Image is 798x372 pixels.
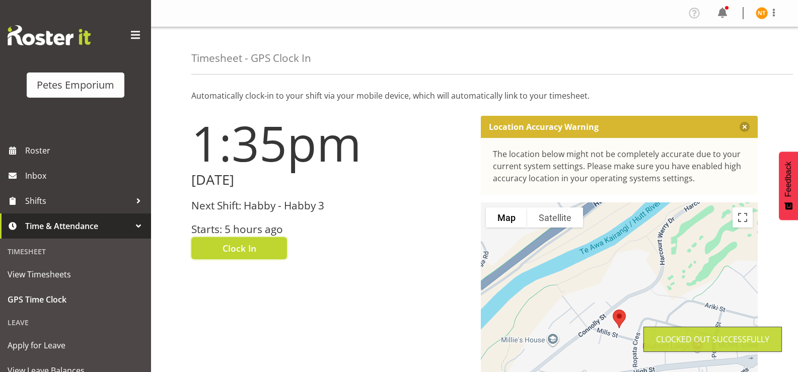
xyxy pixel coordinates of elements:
[733,207,753,228] button: Toggle fullscreen view
[3,241,149,262] div: Timesheet
[779,152,798,220] button: Feedback - Show survey
[191,116,469,170] h1: 1:35pm
[740,122,750,132] button: Close message
[25,168,146,183] span: Inbox
[191,90,758,102] p: Automatically clock-in to your shift via your mobile device, which will automatically link to you...
[191,224,469,235] h3: Starts: 5 hours ago
[784,162,793,197] span: Feedback
[756,7,768,19] img: nicole-thomson8388.jpg
[3,312,149,333] div: Leave
[191,200,469,211] h3: Next Shift: Habby - Habby 3
[25,143,146,158] span: Roster
[25,193,131,208] span: Shifts
[8,25,91,45] img: Rosterit website logo
[493,148,746,184] div: The location below might not be completely accurate due to your current system settings. Please m...
[489,122,599,132] p: Location Accuracy Warning
[191,52,311,64] h4: Timesheet - GPS Clock In
[37,78,114,93] div: Petes Emporium
[191,237,287,259] button: Clock In
[3,333,149,358] a: Apply for Leave
[223,242,256,255] span: Clock In
[486,207,527,228] button: Show street map
[25,218,131,234] span: Time & Attendance
[8,338,143,353] span: Apply for Leave
[3,262,149,287] a: View Timesheets
[656,333,769,345] div: Clocked out Successfully
[8,267,143,282] span: View Timesheets
[3,287,149,312] a: GPS Time Clock
[191,172,469,188] h2: [DATE]
[8,292,143,307] span: GPS Time Clock
[527,207,583,228] button: Show satellite imagery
